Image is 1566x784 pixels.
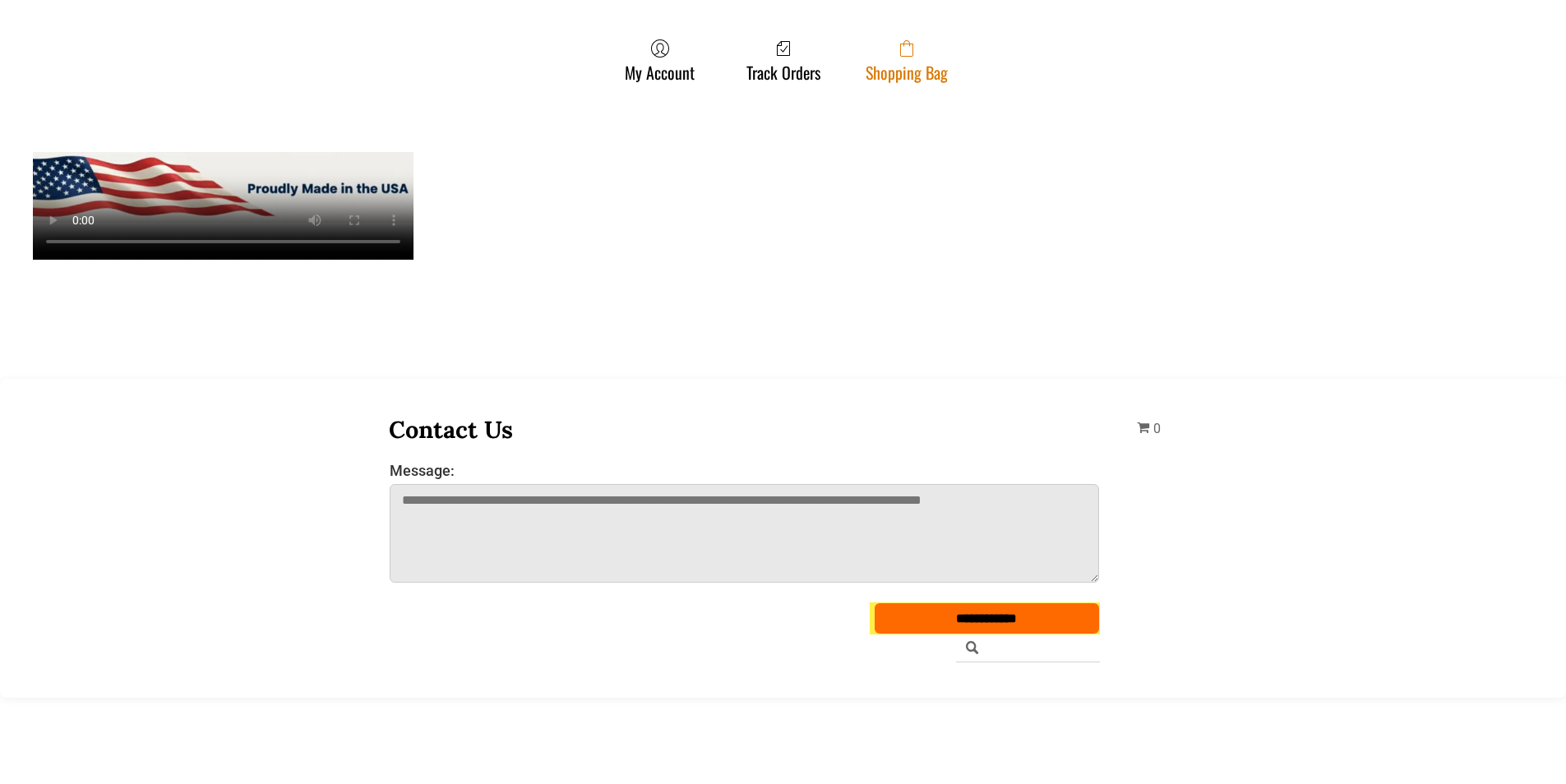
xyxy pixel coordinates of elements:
a: Shopping Bag [857,39,956,82]
a: Track Orders [738,39,829,82]
a: My Account [617,39,703,82]
span: 0 [1153,421,1161,436]
h3: Contact Us [389,414,1101,445]
label: Message: [390,462,1100,479]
